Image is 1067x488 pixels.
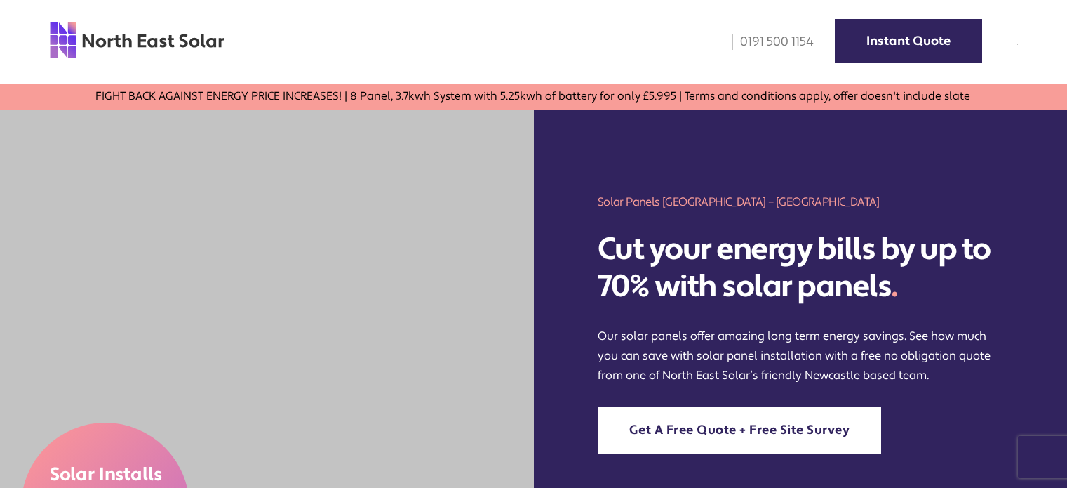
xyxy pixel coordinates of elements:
[598,327,1003,385] p: Our solar panels offer amazing long term energy savings. See how much you can save with solar pan...
[598,231,1003,305] h2: Cut your energy bills by up to 70% with solar panels
[598,407,882,454] a: Get A Free Quote + Free Site Survey
[49,463,161,487] span: Solar Installs
[835,19,982,63] a: Instant Quote
[723,34,814,50] a: 0191 500 1154
[49,21,225,59] img: north east solar logo
[598,194,1003,210] h1: Solar Panels [GEOGRAPHIC_DATA] – [GEOGRAPHIC_DATA]
[891,267,898,306] span: .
